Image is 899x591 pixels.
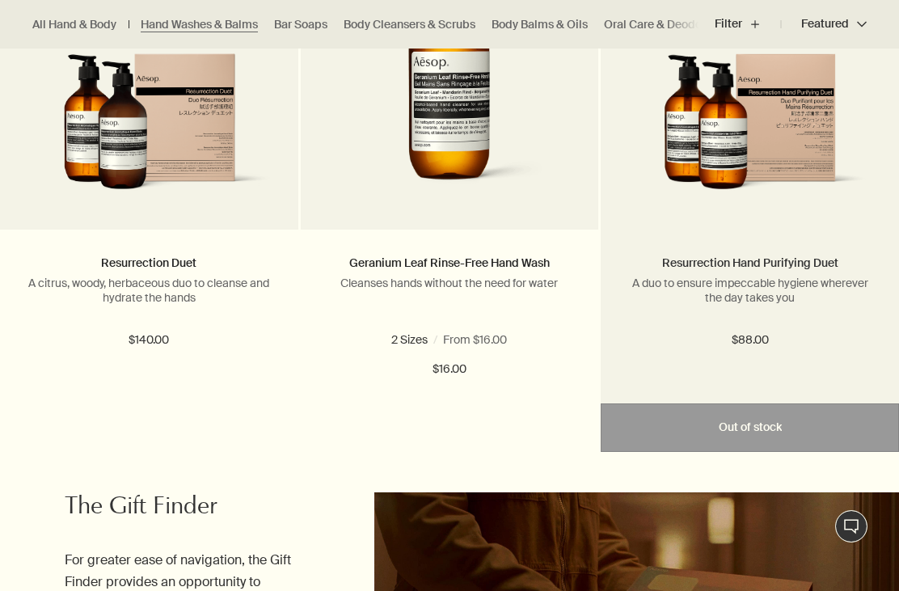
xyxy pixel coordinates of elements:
[466,332,517,347] span: 16.9 fl oz
[604,17,728,32] a: Oral Care & Deodorants
[625,53,875,205] img: Resurrection Hand Purifying Duet product and box
[129,331,169,350] span: $140.00
[141,17,258,32] a: Hand Washes & Balms
[65,492,300,525] h2: The Gift Finder
[349,255,550,270] a: Geranium Leaf Rinse-Free Hand Wash
[601,403,899,452] button: Out of stock - $88.00
[32,17,116,32] a: All Hand & Body
[325,276,575,290] p: Cleanses hands without the need for water
[625,276,875,305] p: A duo to ensure impeccable hygiene wherever the day takes you
[344,17,475,32] a: Body Cleansers & Scrubs
[24,53,274,205] img: Resurrection Duet in outer carton
[732,331,769,350] span: $88.00
[492,17,588,32] a: Body Balms & Oils
[101,255,196,270] a: Resurrection Duet
[662,255,838,270] a: Resurrection Hand Purifying Duet
[392,332,435,347] span: 1.7 fl oz
[433,360,466,379] span: $16.00
[274,17,327,32] a: Bar Soaps
[715,5,781,44] button: Filter
[24,276,274,305] p: A citrus, woody, herbaceous duo to cleanse and hydrate the hands
[835,510,867,542] button: Live Assistance
[781,5,867,44] button: Featured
